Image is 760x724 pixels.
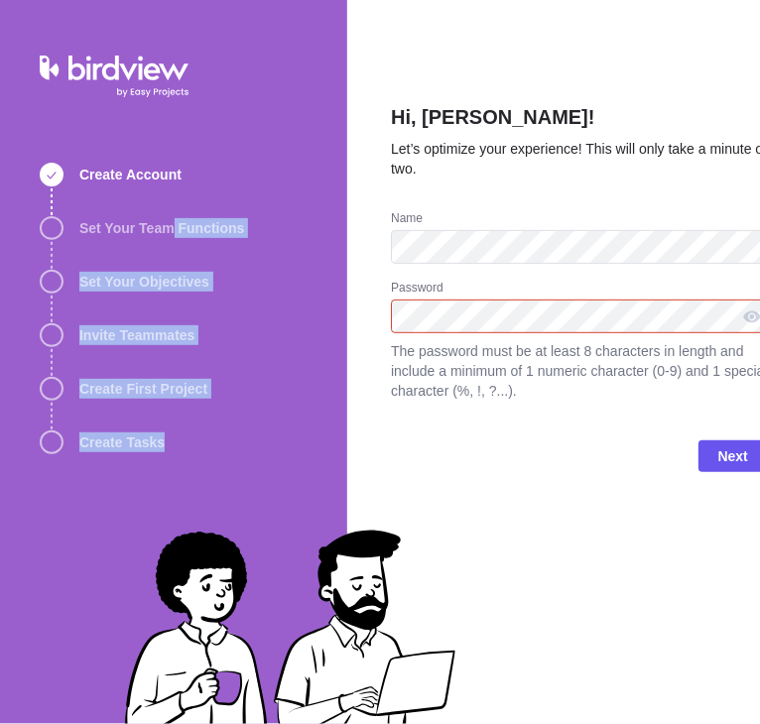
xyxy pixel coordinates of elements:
[718,444,748,468] span: Next
[79,325,194,345] span: Invite Teammates
[79,272,209,292] span: Set Your Objectives
[79,432,165,452] span: Create Tasks
[79,165,182,184] span: Create Account
[79,218,244,238] span: Set Your Team Functions
[79,379,207,399] span: Create First Project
